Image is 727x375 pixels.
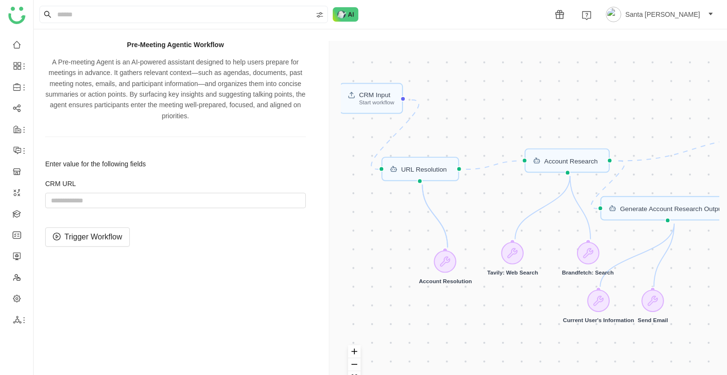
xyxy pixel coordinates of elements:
div: Current User's Information [563,289,634,324]
h3: Enter value for the following fields [45,160,306,168]
button: Trigger Workflow [45,227,130,247]
button: Santa [PERSON_NAME] [604,7,715,22]
img: help.svg [582,11,591,20]
img: search-type.svg [316,11,324,19]
span: Santa [PERSON_NAME] [625,9,700,20]
div: Account Research [525,149,610,173]
img: logo [8,7,25,24]
div: Tavily: Web Search [487,242,538,276]
img: avatar [606,7,621,22]
button: zoom in [348,345,361,358]
h1: Pre-Meeting Agentic Workflow [45,41,306,49]
div: Brandfetch: Search [562,242,614,276]
button: zoom out [348,358,361,371]
span: Trigger Workflow [64,231,122,243]
p: A Pre-meeting Agent is an AI-powered assistant designed to help users prepare for meetings in adv... [45,57,306,121]
div: Send Email [638,289,668,324]
div: Account Resolution [419,250,472,285]
div: URL Resolution [381,157,459,181]
img: ask-buddy-normal.svg [333,7,359,22]
div: CRM InputStart workflow [339,83,402,113]
label: CRM URL [45,179,306,189]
